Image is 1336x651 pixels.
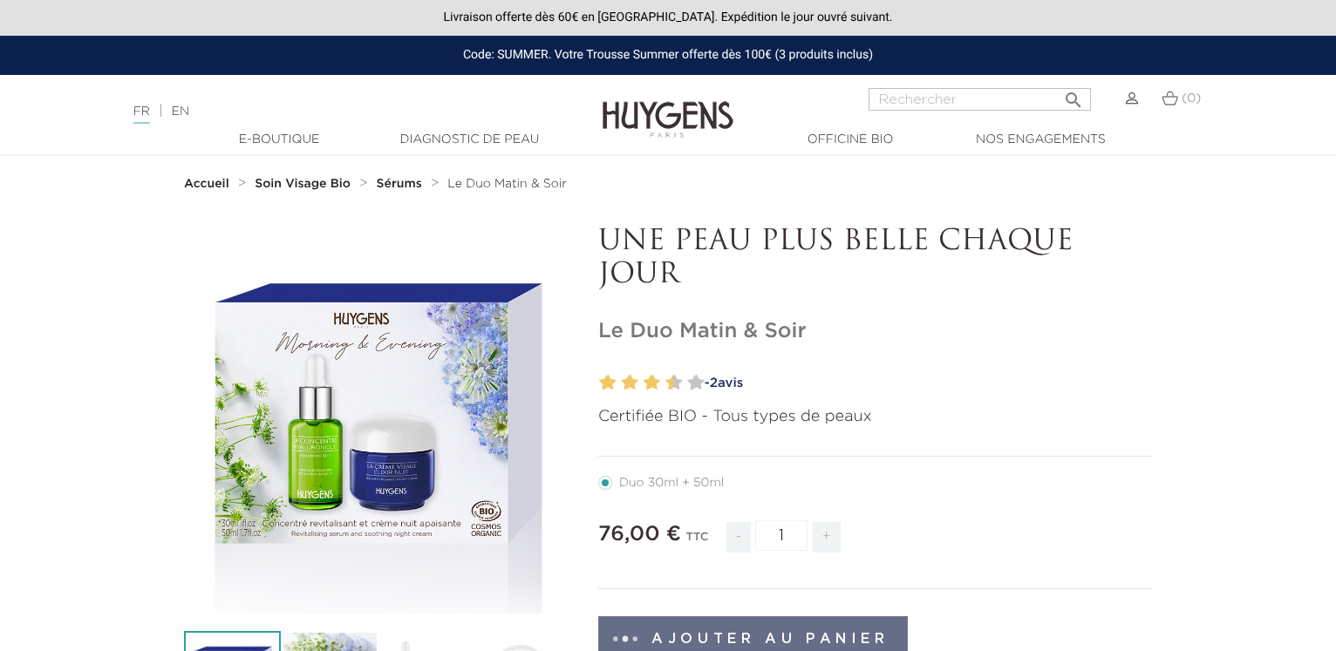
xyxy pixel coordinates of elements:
a: Soin Visage Bio [255,177,355,191]
a: Officine Bio [763,131,937,149]
a: FR [133,105,150,124]
div: | [125,101,544,122]
span: 76,00 € [598,524,681,545]
span: Le Duo Matin & Soir [447,178,567,190]
label: Duo 30ml + 50ml [598,476,745,490]
span: - [726,522,751,553]
p: UNE PEAU PLUS BELLE CHAQUE JOUR [598,226,1152,293]
i:  [1063,85,1084,105]
label: 2 [603,370,617,396]
button:  [1058,83,1089,106]
label: 10 [692,370,705,396]
label: 6 [647,370,660,396]
strong: Accueil [184,178,229,190]
input: Quantité [755,520,808,551]
label: 8 [669,370,682,396]
img: Huygens [603,73,733,140]
a: Le Duo Matin & Soir [447,177,567,191]
label: 5 [640,370,646,396]
a: E-Boutique [192,131,366,149]
a: Accueil [184,177,233,191]
input: Rechercher [869,88,1091,111]
span: (0) [1182,92,1201,105]
p: Certifiée BIO - Tous types de peaux [598,405,1152,429]
strong: Sérums [377,178,422,190]
span: + [813,522,841,553]
a: Diagnostic de peau [382,131,556,149]
h1: Le Duo Matin & Soir [598,319,1152,344]
label: 3 [617,370,624,396]
a: Sérums [377,177,426,191]
a: EN [172,105,189,118]
strong: Soin Visage Bio [255,178,351,190]
label: 9 [684,370,690,396]
label: 7 [662,370,668,396]
div: TTC [686,519,709,566]
label: 4 [625,370,638,396]
label: 1 [596,370,602,396]
span: 2 [710,376,718,390]
a: Nos engagements [953,131,1128,149]
a: -2avis [699,370,1152,397]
